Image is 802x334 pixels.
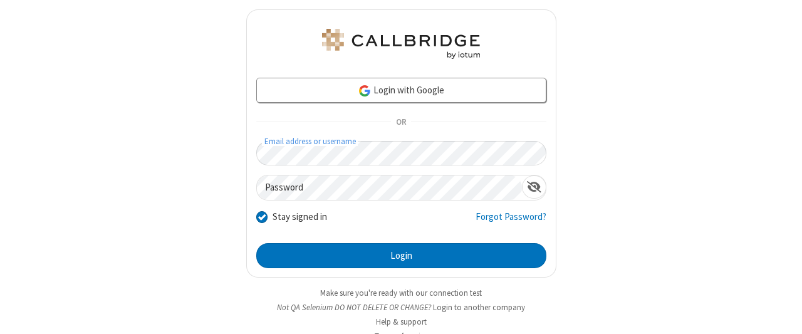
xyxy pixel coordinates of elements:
[358,84,372,98] img: google-icon.png
[376,316,427,327] a: Help & support
[320,29,482,59] img: QA Selenium DO NOT DELETE OR CHANGE
[273,210,327,224] label: Stay signed in
[391,113,411,131] span: OR
[256,243,546,268] button: Login
[320,288,482,298] a: Make sure you're ready with our connection test
[522,175,546,199] div: Show password
[256,141,547,165] input: Email address or username
[246,301,556,313] li: Not QA Selenium DO NOT DELETE OR CHANGE?
[433,301,525,313] button: Login to another company
[257,175,522,200] input: Password
[256,78,546,103] a: Login with Google
[476,210,546,234] a: Forgot Password?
